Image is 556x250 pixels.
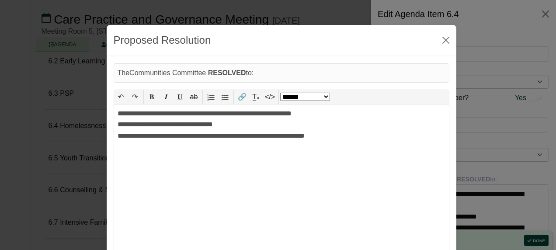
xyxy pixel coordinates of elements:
span: 𝐔 [177,93,183,101]
button: Close [439,33,453,47]
b: RESOLVED [208,69,246,76]
button: </> [263,90,277,104]
s: ab [190,93,198,101]
div: Proposed Resolution [114,32,211,49]
button: ↶ [114,90,128,104]
button: 𝐔 [173,90,187,104]
button: T̲ₓ [249,90,263,104]
button: Numbered list [204,90,218,104]
button: 𝑰 [159,90,173,104]
button: 🔗 [235,90,249,104]
div: The Communities Committee to: [114,63,449,83]
button: ↷ [128,90,142,104]
button: ab [187,90,201,104]
button: Bullet list [218,90,232,104]
button: 𝐁 [145,90,159,104]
